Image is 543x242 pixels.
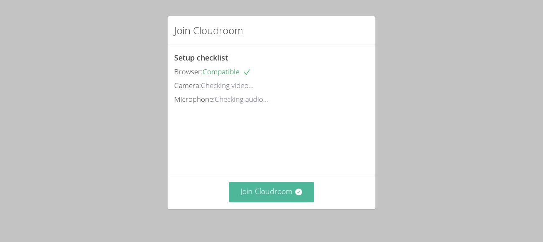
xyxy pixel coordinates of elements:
span: Checking audio... [215,94,268,104]
span: Setup checklist [174,53,228,63]
span: Compatible [203,67,251,76]
h2: Join Cloudroom [174,23,243,38]
button: Join Cloudroom [229,182,315,202]
span: Browser: [174,67,203,76]
span: Microphone: [174,94,215,104]
span: Checking video... [201,81,254,90]
span: Camera: [174,81,201,90]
